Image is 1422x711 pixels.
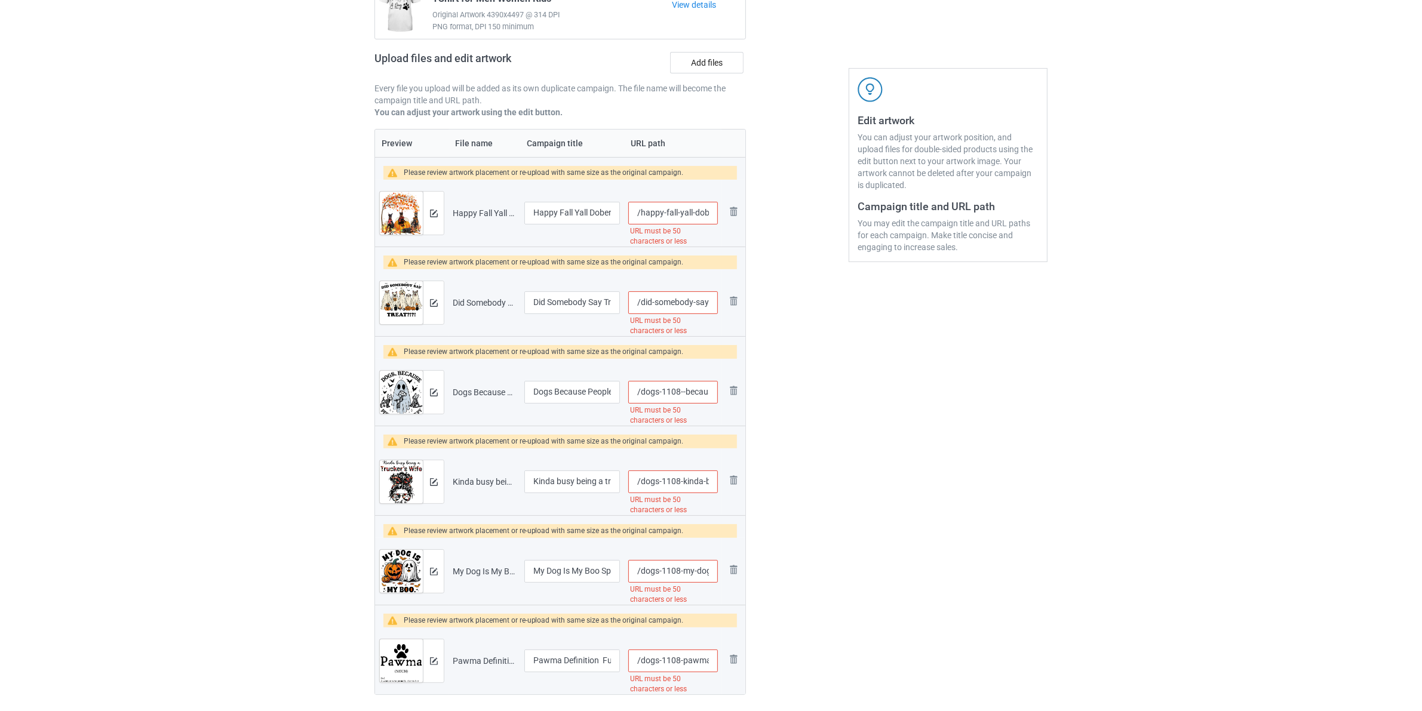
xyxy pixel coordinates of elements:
[726,652,741,666] img: svg+xml;base64,PD94bWwgdmVyc2lvbj0iMS4wIiBlbmNvZGluZz0iVVRGLTgiPz4KPHN2ZyB3aWR0aD0iMjhweCIgaGVpZ2...
[404,166,684,180] div: Please review artwork placement or re-upload with same size as the original campaign.
[380,281,423,338] img: original.png
[388,347,404,356] img: warning
[670,52,744,73] label: Add files
[858,199,1039,213] h3: Campaign title and URL path
[430,389,438,396] img: svg+xml;base64,PD94bWwgdmVyc2lvbj0iMS4wIiBlbmNvZGluZz0iVVRGLTgiPz4KPHN2ZyB3aWR0aD0iMTRweCIgaGVpZ2...
[726,383,741,398] img: svg+xml;base64,PD94bWwgdmVyc2lvbj0iMS4wIiBlbmNvZGluZz0iVVRGLTgiPz4KPHN2ZyB3aWR0aD0iMjhweCIgaGVpZ2...
[858,113,1039,127] h3: Edit artwork
[453,297,516,309] div: Did Somebody Say Treat Ghost Dogs Lovers [DATE] Costume TShirt.png
[858,77,883,102] img: svg+xml;base64,PD94bWwgdmVyc2lvbj0iMS4wIiBlbmNvZGluZz0iVVRGLTgiPz4KPHN2ZyB3aWR0aD0iNDJweCIgaGVpZ2...
[858,131,1039,191] div: You can adjust your artwork position, and upload files for double-sided products using the edit b...
[388,527,404,535] img: warning
[404,524,684,538] div: Please review artwork placement or re-upload with same size as the original campaign.
[858,217,1039,253] div: You may edit the campaign title and URL paths for each campaign. Make title concise and engaging ...
[388,168,404,177] img: warning
[726,294,741,308] img: svg+xml;base64,PD94bWwgdmVyc2lvbj0iMS4wIiBlbmNvZGluZz0iVVRGLTgiPz4KPHN2ZyB3aWR0aD0iMjhweCIgaGVpZ2...
[388,616,404,625] img: warning
[430,478,438,486] img: svg+xml;base64,PD94bWwgdmVyc2lvbj0iMS4wIiBlbmNvZGluZz0iVVRGLTgiPz4KPHN2ZyB3aWR0aD0iMTRweCIgaGVpZ2...
[432,21,672,33] span: PNG format, DPI 150 minimum
[628,493,718,517] div: URL must be 50 characters or less
[624,130,722,157] th: URL path
[380,550,423,607] img: original.png
[404,435,684,448] div: Please review artwork placement or re-upload with same size as the original campaign.
[453,386,516,398] div: Dogs Because People Are Creepy [DATE] Dog Grooming TShirt.png
[404,345,684,359] div: Please review artwork placement or re-upload with same size as the original campaign.
[726,473,741,487] img: svg+xml;base64,PD94bWwgdmVyc2lvbj0iMS4wIiBlbmNvZGluZz0iVVRGLTgiPz4KPHN2ZyB3aWR0aD0iMjhweCIgaGVpZ2...
[380,371,423,428] img: original.png
[374,107,563,117] b: You can adjust your artwork using the edit button.
[430,299,438,307] img: svg+xml;base64,PD94bWwgdmVyc2lvbj0iMS4wIiBlbmNvZGluZz0iVVRGLTgiPz4KPHN2ZyB3aWR0aD0iMTRweCIgaGVpZ2...
[520,130,624,157] th: Campaign title
[404,256,684,269] div: Please review artwork placement or re-upload with same size as the original campaign.
[628,672,718,696] div: URL must be 50 characters or less
[453,565,516,577] div: My Dog Is My Boo Spooky Season Ghost [DATE] Groovy TShirt.png
[374,82,746,106] p: Every file you upload will be added as its own duplicate campaign. The file name will become the ...
[380,192,423,249] img: original.png
[449,130,520,157] th: File name
[374,52,597,74] h2: Upload files and edit artwork
[726,204,741,218] img: svg+xml;base64,PD94bWwgdmVyc2lvbj0iMS4wIiBlbmNvZGluZz0iVVRGLTgiPz4KPHN2ZyB3aWR0aD0iMjhweCIgaGVpZ2...
[453,655,516,667] div: Pawma Definition Funny Grandma of Dogs or Granddogs Sweatshirt.png
[432,9,672,21] span: Original Artwork 4390x4497 @ 314 DPI
[628,224,718,248] div: URL must be 50 characters or less
[388,258,404,267] img: warning
[388,437,404,446] img: warning
[628,583,718,607] div: URL must be 50 characters or less
[380,639,423,697] img: original.png
[375,130,449,157] th: Preview
[453,207,516,219] div: Happy Fall Yall Doberman Lover Autumn Pumpkin [DATE] TShirt.png
[628,314,718,338] div: URL must be 50 characters or less
[430,568,438,575] img: svg+xml;base64,PD94bWwgdmVyc2lvbj0iMS4wIiBlbmNvZGluZz0iVVRGLTgiPz4KPHN2ZyB3aWR0aD0iMTRweCIgaGVpZ2...
[453,476,516,488] div: Kinda busy being a truckers wife and a dog mom flower TShirt.png
[380,460,423,518] img: original.png
[404,614,684,627] div: Please review artwork placement or re-upload with same size as the original campaign.
[430,657,438,665] img: svg+xml;base64,PD94bWwgdmVyc2lvbj0iMS4wIiBlbmNvZGluZz0iVVRGLTgiPz4KPHN2ZyB3aWR0aD0iMTRweCIgaGVpZ2...
[430,210,438,217] img: svg+xml;base64,PD94bWwgdmVyc2lvbj0iMS4wIiBlbmNvZGluZz0iVVRGLTgiPz4KPHN2ZyB3aWR0aD0iMTRweCIgaGVpZ2...
[628,404,718,427] div: URL must be 50 characters or less
[726,562,741,577] img: svg+xml;base64,PD94bWwgdmVyc2lvbj0iMS4wIiBlbmNvZGluZz0iVVRGLTgiPz4KPHN2ZyB3aWR0aD0iMjhweCIgaGVpZ2...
